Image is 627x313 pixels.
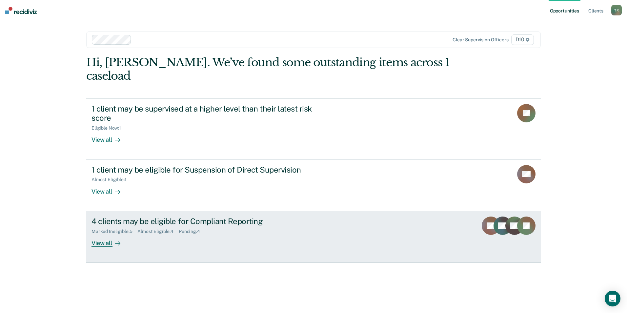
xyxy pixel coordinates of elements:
div: Clear supervision officers [453,37,508,43]
a: 1 client may be eligible for Suspension of Direct SupervisionAlmost Eligible:1View all [86,160,541,211]
div: Eligible Now : 1 [91,125,126,131]
div: 1 client may be eligible for Suspension of Direct Supervision [91,165,322,175]
div: View all [91,131,128,144]
div: View all [91,234,128,247]
a: 1 client may be supervised at a higher level than their latest risk scoreEligible Now:1View all [86,98,541,160]
div: Pending : 4 [179,229,205,234]
div: T R [611,5,622,15]
button: TR [611,5,622,15]
div: 1 client may be supervised at a higher level than their latest risk score [91,104,322,123]
div: View all [91,182,128,195]
span: D10 [511,34,534,45]
div: Marked Ineligible : 5 [91,229,137,234]
img: Recidiviz [5,7,37,14]
div: Hi, [PERSON_NAME]. We’ve found some outstanding items across 1 caseload [86,56,450,83]
div: Almost Eligible : 1 [91,177,132,182]
div: Open Intercom Messenger [605,291,620,306]
div: 4 clients may be eligible for Compliant Reporting [91,217,322,226]
a: 4 clients may be eligible for Compliant ReportingMarked Ineligible:5Almost Eligible:4Pending:4Vie... [86,211,541,263]
div: Almost Eligible : 4 [137,229,179,234]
